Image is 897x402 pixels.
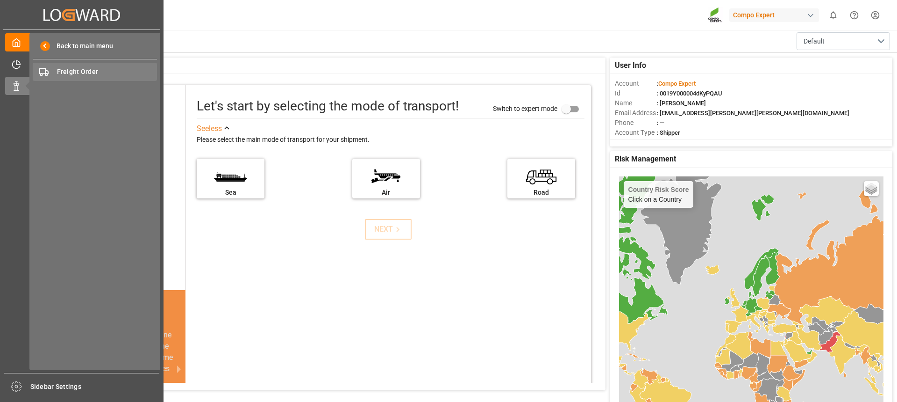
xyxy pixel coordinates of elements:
[615,60,646,71] span: User Info
[615,118,657,128] span: Phone
[658,80,696,87] span: Compo Expert
[657,129,680,136] span: : Shipper
[804,37,825,46] span: Default
[628,186,689,193] h4: Country Risk Score
[729,6,823,24] button: Compo Expert
[197,96,459,116] div: Let's start by selecting the mode of transport!
[708,7,723,23] img: Screenshot%202023-09-29%20at%2010.02.21.png_1712312052.png
[50,41,113,51] span: Back to main menu
[797,32,890,50] button: open menu
[657,80,696,87] span: :
[374,224,403,235] div: NEXT
[5,55,158,73] a: Timeslot Management
[201,188,260,197] div: Sea
[657,100,706,107] span: : [PERSON_NAME]
[657,110,849,117] span: : [EMAIL_ADDRESS][PERSON_NAME][PERSON_NAME][DOMAIN_NAME]
[615,153,676,165] span: Risk Management
[657,119,664,126] span: : —
[864,181,879,196] a: Layers
[365,219,412,240] button: NEXT
[844,5,865,26] button: Help Center
[615,98,657,108] span: Name
[628,186,689,203] div: Click on a Country
[357,188,415,197] div: Air
[615,108,657,118] span: Email Address
[615,128,657,138] span: Account Type
[615,88,657,98] span: Id
[197,123,222,134] div: See less
[512,188,570,197] div: Road
[5,33,158,51] a: My Cockpit
[657,90,722,97] span: : 0019Y000004dKyPQAU
[729,8,819,22] div: Compo Expert
[30,382,160,392] span: Sidebar Settings
[823,5,844,26] button: show 0 new notifications
[57,67,157,77] span: Freight Order
[197,134,584,146] div: Please select the main mode of transport for your shipment.
[33,63,157,81] a: Freight Order
[615,79,657,88] span: Account
[493,104,557,112] span: Switch to expert mode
